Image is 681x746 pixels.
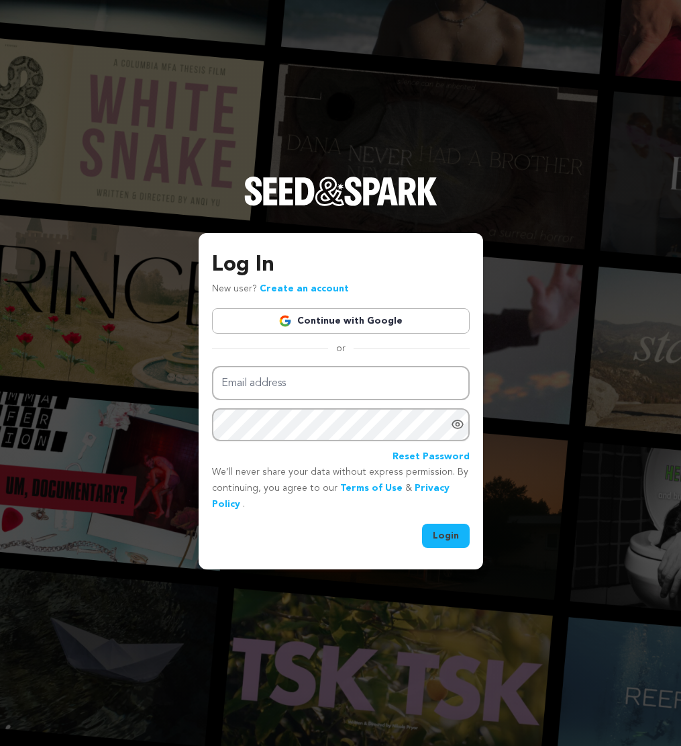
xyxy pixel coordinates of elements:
[212,366,470,400] input: Email address
[212,281,349,297] p: New user?
[392,449,470,465] a: Reset Password
[244,177,437,206] img: Seed&Spark Logo
[244,177,437,233] a: Seed&Spark Homepage
[212,308,470,334] a: Continue with Google
[260,284,349,293] a: Create an account
[328,342,354,355] span: or
[422,524,470,548] button: Login
[340,483,403,493] a: Terms of Use
[278,314,292,328] img: Google logo
[212,465,470,512] p: We’ll never share your data without express permission. By continuing, you agree to our & .
[212,249,470,281] h3: Log In
[451,418,464,431] a: Show password as plain text. Warning: this will display your password on the screen.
